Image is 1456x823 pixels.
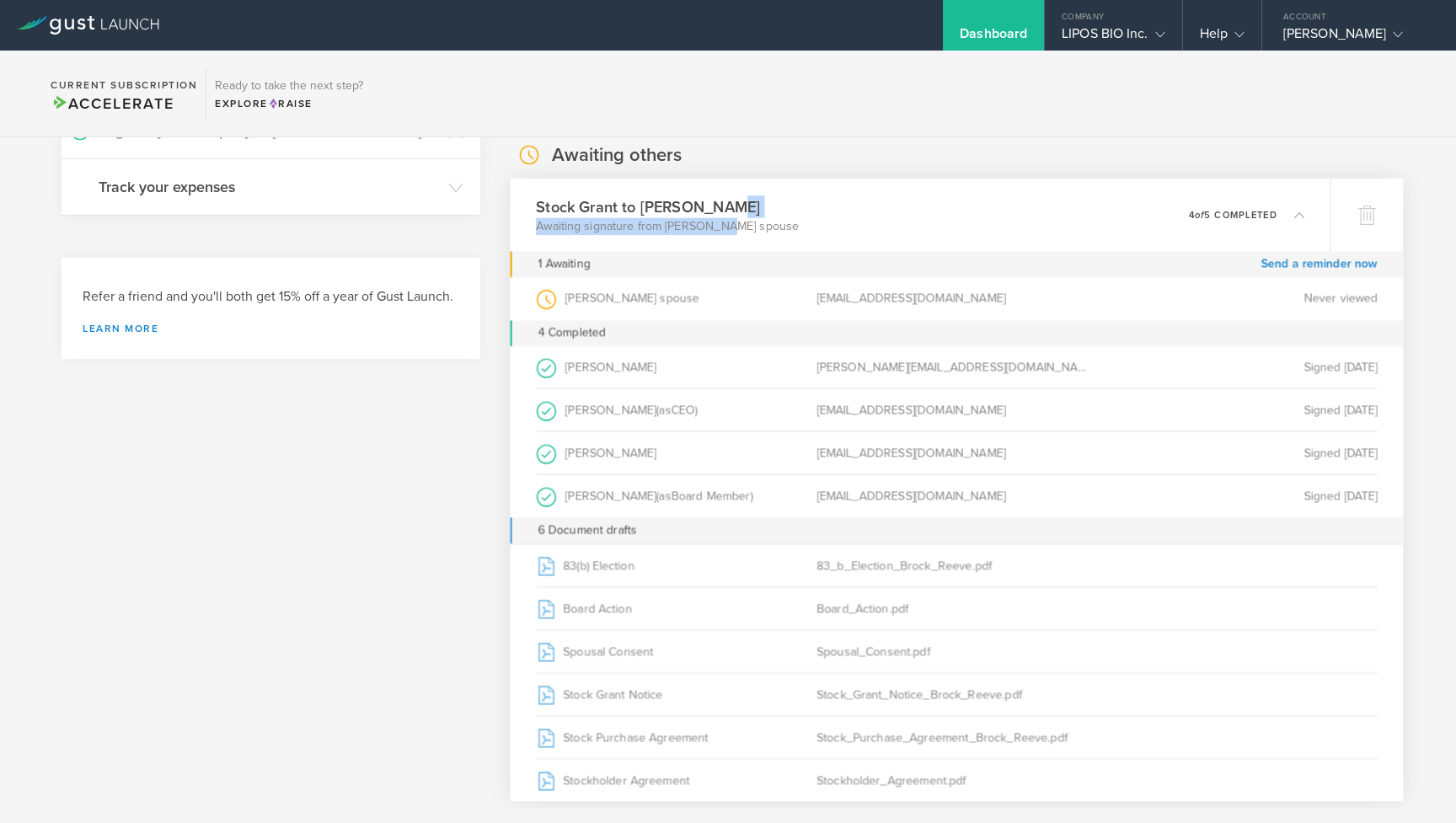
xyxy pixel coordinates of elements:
[816,277,1097,320] div: [EMAIL_ADDRESS][DOMAIN_NAME]
[536,346,816,388] div: [PERSON_NAME]
[816,716,1097,758] div: Stock_Purchase_Agreement_Brock_Reeve.pdf
[1062,25,1164,51] div: LIPOS BIO Inc.
[536,195,799,218] h3: Stock Grant to [PERSON_NAME]
[536,475,816,518] div: [PERSON_NAME]
[671,403,695,417] span: CEO
[1097,389,1378,431] div: Signed [DATE]
[816,475,1097,518] div: [EMAIL_ADDRESS][DOMAIN_NAME]
[99,176,440,198] h3: Track your expenses
[656,489,671,503] span: (as
[1372,742,1456,823] iframe: Chat Widget
[1200,25,1245,51] div: Help
[1283,25,1427,51] div: [PERSON_NAME]
[816,759,1097,801] div: Stockholder_Agreement.pdf
[510,518,1403,544] div: 6 Document drafts
[816,587,1097,629] div: Board_Action.pdf
[510,320,1403,346] div: 4 Completed
[1195,209,1204,220] em: of
[83,287,459,307] h3: Refer a friend and you'll both get 15% off a year of Gust Launch.
[536,673,816,715] div: Stock Grant Notice
[1097,346,1378,388] div: Signed [DATE]
[1261,251,1378,277] a: Send a reminder now
[206,67,372,120] div: Ready to take the next step?ExploreRaise
[816,432,1097,474] div: [EMAIL_ADDRESS][DOMAIN_NAME]
[268,98,313,110] span: Raise
[656,403,671,417] span: (as
[536,759,816,801] div: Stockholder Agreement
[83,323,459,334] a: Learn more
[51,94,174,113] span: Accelerate
[536,277,816,320] div: [PERSON_NAME] spouse
[536,630,816,672] div: Spousal Consent
[215,80,363,92] h3: Ready to take the next step?
[1097,277,1378,320] div: Never viewed
[536,716,816,758] div: Stock Purchase Agreement
[1188,210,1277,219] p: 4 5 completed
[552,143,682,168] h2: Awaiting others
[215,96,363,111] div: Explore
[536,389,816,431] div: [PERSON_NAME]
[816,630,1097,672] div: Spousal_Consent.pdf
[51,80,197,90] h2: Current Subscription
[536,544,816,586] div: 83(b) Election
[1097,432,1378,474] div: Signed [DATE]
[695,403,698,417] span: )
[816,346,1097,388] div: [PERSON_NAME][EMAIL_ADDRESS][DOMAIN_NAME]
[538,251,590,277] div: 1 Awaiting
[536,587,816,629] div: Board Action
[1097,475,1378,518] div: Signed [DATE]
[536,432,816,474] div: [PERSON_NAME]
[816,673,1097,715] div: Stock_Grant_Notice_Brock_Reeve.pdf
[536,217,799,234] p: Awaiting signature from [PERSON_NAME] spouse
[816,544,1097,586] div: 83_b_Election_Brock_Reeve.pdf
[960,25,1027,51] div: Dashboard
[816,389,1097,431] div: [EMAIL_ADDRESS][DOMAIN_NAME]
[750,489,752,503] span: )
[671,489,750,503] span: Board Member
